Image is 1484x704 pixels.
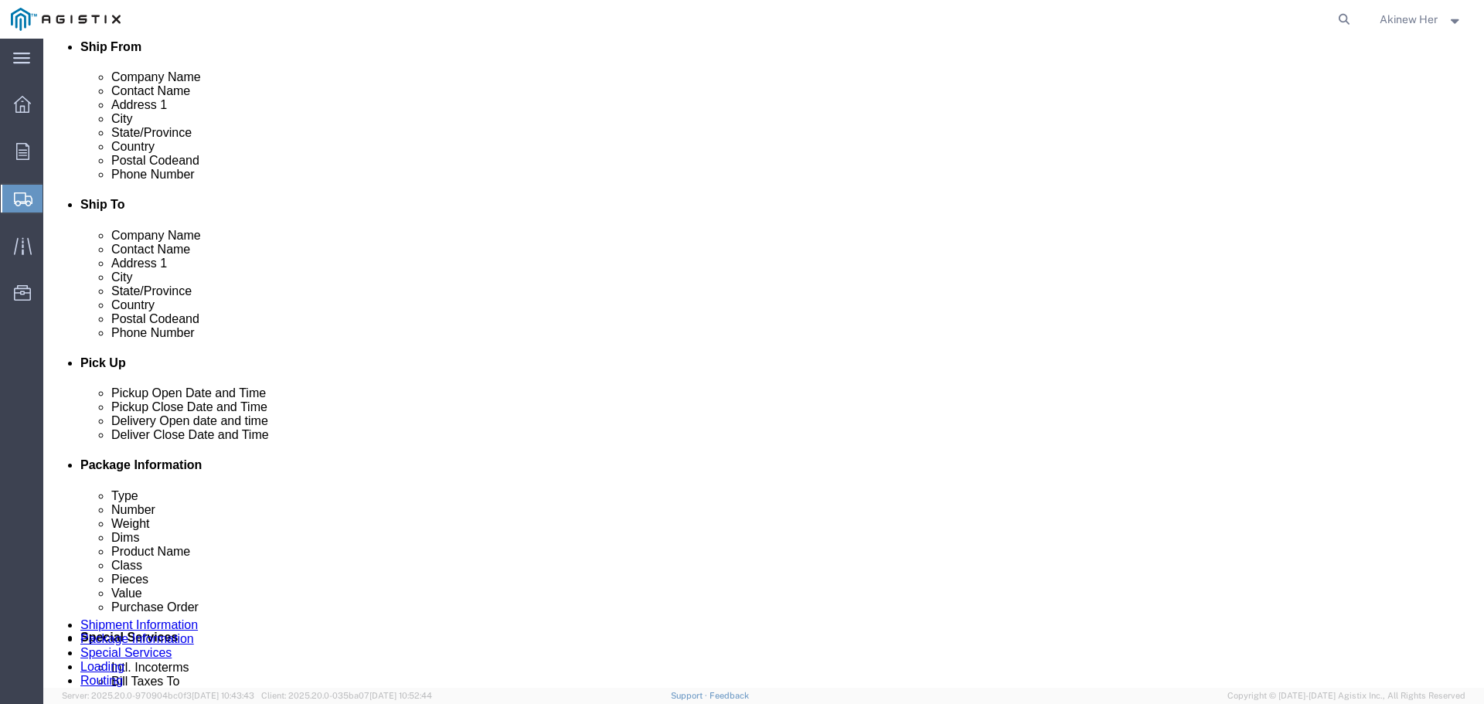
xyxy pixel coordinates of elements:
[1227,689,1465,702] span: Copyright © [DATE]-[DATE] Agistix Inc., All Rights Reserved
[261,691,432,700] span: Client: 2025.20.0-035ba07
[369,691,432,700] span: [DATE] 10:52:44
[192,691,254,700] span: [DATE] 10:43:43
[1380,11,1438,28] span: Akinew Her
[710,691,749,700] a: Feedback
[671,691,710,700] a: Support
[62,691,254,700] span: Server: 2025.20.0-970904bc0f3
[11,8,121,31] img: logo
[1379,10,1463,29] button: Akinew Her
[43,39,1484,688] iframe: FS Legacy Container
